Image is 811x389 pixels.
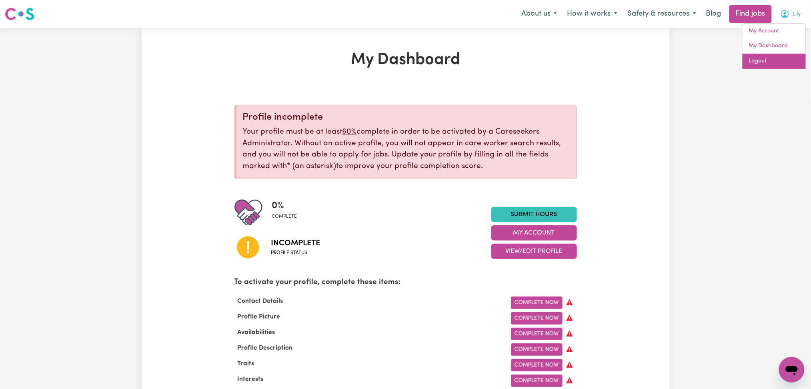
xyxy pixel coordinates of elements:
[272,199,297,213] span: 0 %
[491,207,577,222] a: Submit Hours
[243,126,570,172] p: Your profile must be at least complete in order to be activated by a Careseekers Administrator. W...
[742,23,806,69] div: My Account
[234,50,577,70] h1: My Dashboard
[793,10,801,19] span: Lily
[779,357,805,383] iframe: Button to launch messaging window
[272,213,297,220] span: complete
[511,343,563,356] a: Complete Now
[491,244,577,259] button: View/Edit Profile
[623,6,701,22] button: Safety & resources
[511,297,563,309] a: Complete Now
[743,38,806,54] a: My Dashboard
[562,6,623,22] button: How it works
[743,24,806,39] a: My Account
[271,237,320,249] span: Incomplete
[234,376,267,383] span: Interests
[701,5,726,23] a: Blog
[271,249,320,257] span: Profile status
[243,112,570,123] div: Profile incomplete
[775,6,806,22] button: My Account
[729,5,772,23] a: Find jobs
[234,329,278,336] span: Availabilities
[5,5,34,23] a: Careseekers logo
[234,361,258,367] span: Traits
[5,7,34,21] img: Careseekers logo
[511,312,563,325] a: Complete Now
[342,128,357,136] u: 60%
[272,199,304,227] div: Profile completeness: 0%
[511,328,563,340] a: Complete Now
[491,225,577,241] button: My Account
[234,345,296,351] span: Profile Description
[743,54,806,69] a: Logout
[234,314,284,320] span: Profile Picture
[287,162,336,170] span: an asterisk
[511,375,563,387] a: Complete Now
[511,359,563,371] a: Complete Now
[234,298,286,305] span: Contact Details
[516,6,562,22] button: About us
[234,277,577,289] p: To activate your profile, complete these items:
